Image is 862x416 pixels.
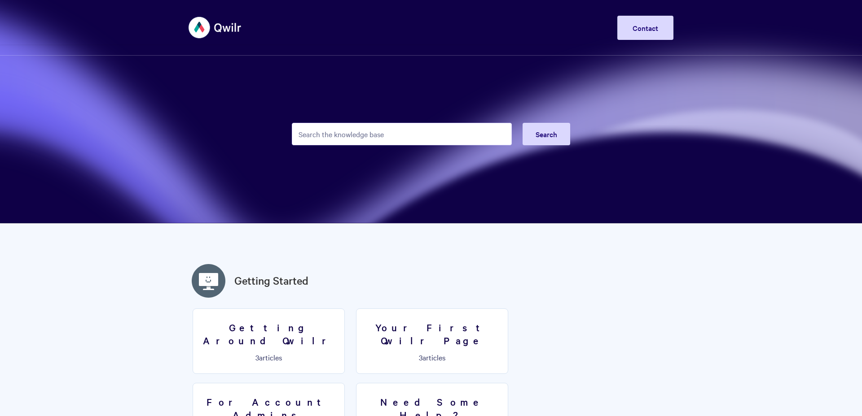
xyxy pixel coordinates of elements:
[617,16,673,40] a: Contact
[419,352,422,362] span: 3
[356,308,508,374] a: Your First Qwilr Page 3articles
[536,129,557,139] span: Search
[255,352,259,362] span: 3
[523,123,570,145] button: Search
[362,353,502,361] p: articles
[189,11,242,44] img: Qwilr Help Center
[198,321,339,347] h3: Getting Around Qwilr
[234,273,308,289] a: Getting Started
[292,123,512,145] input: Search the knowledge base
[198,353,339,361] p: articles
[193,308,345,374] a: Getting Around Qwilr 3articles
[362,321,502,347] h3: Your First Qwilr Page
